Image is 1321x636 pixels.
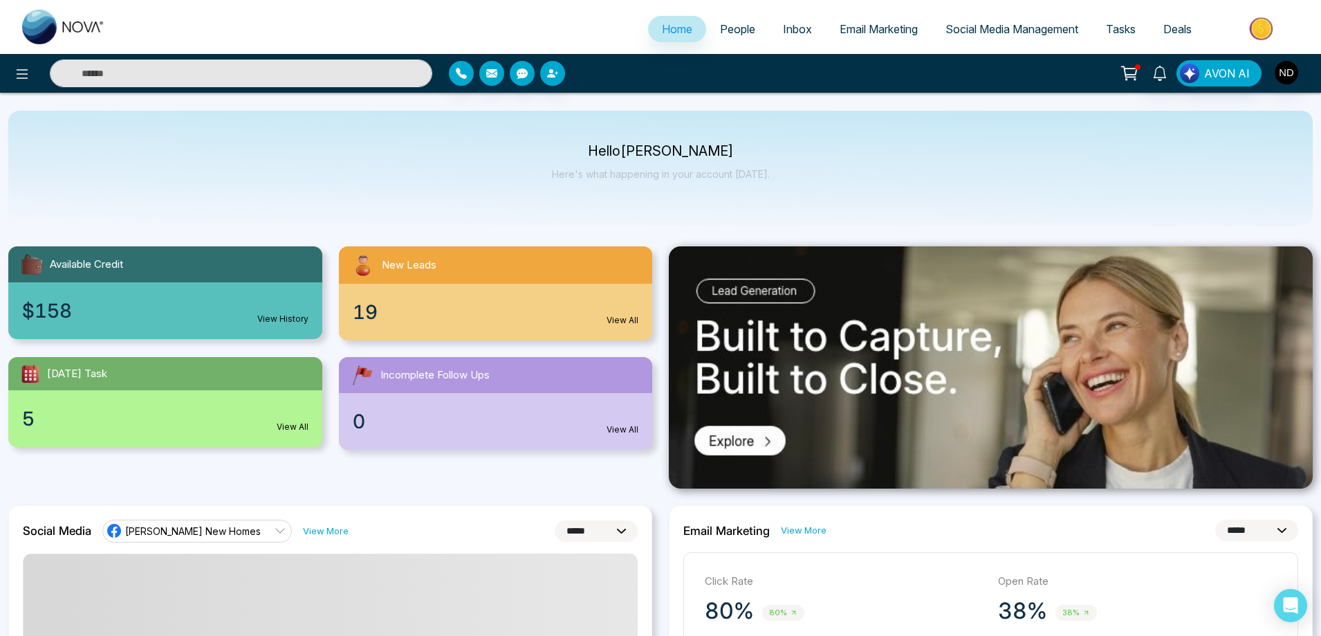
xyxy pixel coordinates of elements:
a: Email Marketing [826,16,932,42]
span: Social Media Management [945,22,1078,36]
a: Inbox [769,16,826,42]
img: Nova CRM Logo [22,10,105,44]
img: Market-place.gif [1212,13,1313,44]
a: Social Media Management [932,16,1092,42]
span: Tasks [1106,22,1136,36]
img: User Avatar [1275,61,1298,84]
img: Lead Flow [1180,64,1199,83]
span: 5 [22,404,35,433]
a: Incomplete Follow Ups0View All [331,357,661,450]
a: View More [303,525,349,538]
span: AVON AI [1204,65,1250,82]
a: View All [607,424,638,436]
a: New Leads19View All [331,246,661,340]
a: Deals [1149,16,1205,42]
span: [DATE] Task [47,366,107,382]
span: Available Credit [50,257,123,273]
span: People [720,22,755,36]
img: followUps.svg [350,363,375,388]
span: Inbox [783,22,812,36]
span: New Leads [382,257,436,273]
span: [PERSON_NAME] New Homes [125,525,261,538]
p: Hello [PERSON_NAME] [552,145,770,157]
img: availableCredit.svg [19,252,44,277]
a: People [706,16,769,42]
a: Home [648,16,706,42]
img: todayTask.svg [19,363,41,385]
div: Open Intercom Messenger [1274,589,1307,622]
span: 19 [353,298,378,327]
p: Here's what happening in your account [DATE]. [552,168,770,180]
h2: Email Marketing [683,524,770,538]
a: Tasks [1092,16,1149,42]
img: . [669,246,1313,489]
a: View More [781,524,826,537]
button: AVON AI [1176,60,1262,87]
span: 0 [353,407,365,436]
a: View All [277,421,308,433]
span: $158 [22,296,72,325]
span: Incomplete Follow Ups [380,367,490,383]
h2: Social Media [23,524,91,538]
p: Click Rate [705,574,984,590]
p: 38% [998,597,1047,625]
img: newLeads.svg [350,252,376,278]
a: View History [257,313,308,325]
span: Deals [1163,22,1192,36]
p: Open Rate [998,574,1277,590]
a: View All [607,314,638,327]
span: Email Marketing [840,22,918,36]
span: Home [662,22,692,36]
span: 38% [1055,605,1097,621]
p: 80% [705,597,754,625]
span: 80% [762,605,804,621]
